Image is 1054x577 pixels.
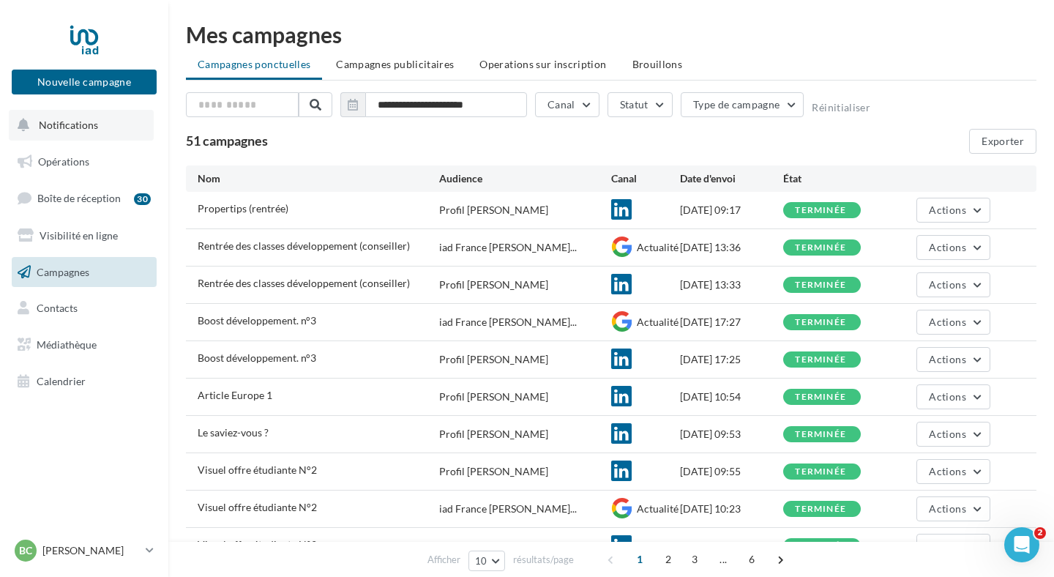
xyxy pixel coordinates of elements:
[336,58,454,70] span: Campagnes publicitaires
[929,540,965,552] span: Actions
[680,171,783,186] div: Date d'envoi
[680,203,783,217] div: [DATE] 09:17
[198,239,410,252] span: Rentrée des classes développement (conseiller)
[198,351,316,364] span: Boost développement. n°3
[683,548,706,571] span: 3
[680,539,783,554] div: [DATE] 10:21
[535,92,599,117] button: Canal
[929,316,965,328] span: Actions
[439,278,548,292] div: Profil [PERSON_NAME]
[680,240,783,255] div: [DATE] 13:36
[916,347,990,372] button: Actions
[513,553,574,567] span: résultats/page
[198,202,288,215] span: Propertips (rentrée)
[198,426,269,439] span: Le saviez-vous ?
[969,129,1036,154] button: Exporter
[680,352,783,367] div: [DATE] 17:25
[929,428,965,440] span: Actions
[439,315,577,330] span: iad France [PERSON_NAME]...
[1004,527,1039,562] iframe: Intercom live chat
[9,146,160,177] a: Opérations
[134,193,151,205] div: 30
[916,198,990,223] button: Actions
[916,235,990,260] button: Actions
[916,310,990,335] button: Actions
[929,465,965,477] span: Actions
[37,375,86,387] span: Calendrier
[680,427,783,442] div: [DATE] 09:53
[186,23,1036,45] div: Mes campagnes
[479,58,606,70] span: Operations sur inscription
[795,243,846,253] div: terminée
[916,422,990,447] button: Actions
[186,133,268,149] span: 51 campagnes
[929,502,965,515] span: Actions
[681,92,804,117] button: Type de campagne
[608,92,673,117] button: Statut
[198,501,317,513] span: Visuel offre étudiante N°2
[611,171,680,186] div: Canal
[657,548,680,571] span: 2
[680,390,783,404] div: [DATE] 10:54
[795,392,846,402] div: terminée
[929,241,965,253] span: Actions
[929,353,965,365] span: Actions
[198,464,317,476] span: Visuel offre étudiante N°2
[198,314,316,327] span: Boost développement. n°3
[439,427,548,442] div: Profil [PERSON_NAME]
[9,330,160,360] a: Médiathèque
[812,102,870,113] button: Réinitialiser
[439,539,548,554] div: Profil [PERSON_NAME]
[42,543,140,558] p: [PERSON_NAME]
[37,302,78,314] span: Contacts
[929,204,965,216] span: Actions
[198,538,317,551] span: Visuel offre étudiante N°2
[9,110,154,141] button: Notifications
[439,171,611,186] div: Audience
[468,551,506,571] button: 10
[916,496,990,521] button: Actions
[9,257,160,288] a: Campagnes
[795,355,846,365] div: terminée
[9,220,160,251] a: Visibilité en ligne
[795,206,846,215] div: terminée
[628,548,651,571] span: 1
[637,502,679,515] span: Actualité
[12,537,157,565] a: BC [PERSON_NAME]
[916,534,990,559] button: Actions
[637,316,679,328] span: Actualité
[37,338,97,351] span: Médiathèque
[198,171,439,186] div: Nom
[680,502,783,516] div: [DATE] 10:23
[916,384,990,409] button: Actions
[795,505,846,514] div: terminée
[12,70,157,94] button: Nouvelle campagne
[9,293,160,324] a: Contacts
[439,203,548,217] div: Profil [PERSON_NAME]
[39,119,98,131] span: Notifications
[40,229,118,242] span: Visibilité en ligne
[439,240,577,255] span: iad France [PERSON_NAME]...
[198,389,272,401] span: Article Europe 1
[9,366,160,397] a: Calendrier
[439,502,577,516] span: iad France [PERSON_NAME]...
[427,553,460,567] span: Afficher
[929,278,965,291] span: Actions
[916,459,990,484] button: Actions
[795,467,846,477] div: terminée
[439,390,548,404] div: Profil [PERSON_NAME]
[916,272,990,297] button: Actions
[37,192,121,204] span: Boîte de réception
[19,543,32,558] span: BC
[9,182,160,214] a: Boîte de réception30
[637,241,679,253] span: Actualité
[439,352,548,367] div: Profil [PERSON_NAME]
[37,265,89,278] span: Campagnes
[38,155,89,168] span: Opérations
[711,548,735,571] span: ...
[795,280,846,290] div: terminée
[1034,527,1046,539] span: 2
[439,464,548,479] div: Profil [PERSON_NAME]
[632,58,683,70] span: Brouillons
[740,548,763,571] span: 6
